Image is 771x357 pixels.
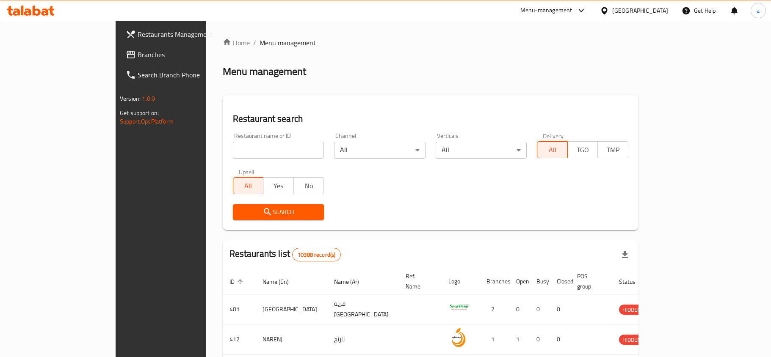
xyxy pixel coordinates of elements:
[480,294,509,324] td: 2
[550,269,570,294] th: Closed
[550,324,570,354] td: 0
[442,269,480,294] th: Logo
[240,207,318,217] span: Search
[543,133,564,139] label: Delivery
[229,247,341,261] h2: Restaurants list
[509,294,530,324] td: 0
[256,324,327,354] td: NARENJ
[233,177,264,194] button: All
[263,177,294,194] button: Yes
[334,277,370,287] span: Name (Ar)
[327,294,399,324] td: قرية [GEOGRAPHIC_DATA]
[297,180,321,192] span: No
[223,65,306,78] h2: Menu management
[530,269,550,294] th: Busy
[619,335,644,345] span: HIDDEN
[577,271,602,291] span: POS group
[530,294,550,324] td: 0
[436,142,527,159] div: All
[448,327,470,348] img: NARENJ
[120,107,159,118] span: Get support on:
[537,141,568,158] button: All
[597,141,628,158] button: TMP
[120,93,141,104] span: Version:
[571,144,595,156] span: TGO
[406,271,431,291] span: Ref. Name
[619,305,644,315] span: HIDDEN
[233,113,628,125] h2: Restaurant search
[612,6,668,15] div: [GEOGRAPHIC_DATA]
[530,324,550,354] td: 0
[601,144,625,156] span: TMP
[293,177,324,194] button: No
[480,324,509,354] td: 1
[260,38,316,48] span: Menu management
[119,65,244,85] a: Search Branch Phone
[119,24,244,44] a: Restaurants Management
[509,269,530,294] th: Open
[567,141,598,158] button: TGO
[327,324,399,354] td: نارنج
[619,277,647,287] span: Status
[239,169,254,175] label: Upsell
[292,248,341,261] div: Total records count
[237,180,260,192] span: All
[119,44,244,65] a: Branches
[293,251,340,259] span: 10388 record(s)
[233,204,324,220] button: Search
[142,93,155,104] span: 1.0.0
[334,142,426,159] div: All
[509,324,530,354] td: 1
[480,269,509,294] th: Branches
[267,180,290,192] span: Yes
[253,38,256,48] li: /
[757,6,760,15] span: a
[263,277,300,287] span: Name (En)
[223,38,638,48] nav: breadcrumb
[550,294,570,324] td: 0
[120,116,174,127] a: Support.OpsPlatform
[256,294,327,324] td: [GEOGRAPHIC_DATA]
[229,277,246,287] span: ID
[520,5,572,16] div: Menu-management
[138,70,238,80] span: Search Branch Phone
[615,244,635,265] div: Export file
[138,49,238,60] span: Branches
[233,142,324,159] input: Search for restaurant name or ID..
[448,297,470,318] img: Spicy Village
[541,144,564,156] span: All
[138,29,238,39] span: Restaurants Management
